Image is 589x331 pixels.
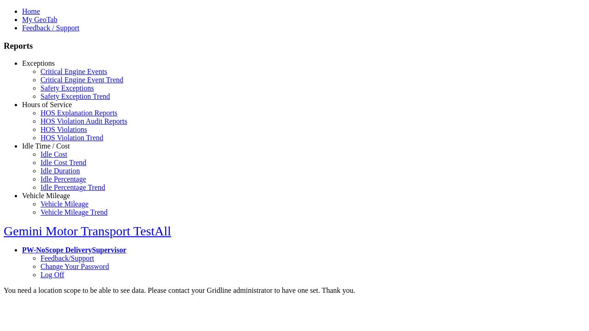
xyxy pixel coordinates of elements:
a: Vehicle Mileage [22,192,70,200]
a: Idle Percentage Trend [40,183,105,191]
a: Critical Engine Event Trend [40,76,123,84]
a: Idle Cost [40,150,67,158]
a: Idle Cost Trend [40,159,87,166]
h3: Reports [4,41,585,51]
a: Vehicle Mileage [40,200,88,208]
a: Hours of Service [22,101,72,108]
a: HOS Violation Trend [40,134,104,142]
a: Change Your Password [40,263,109,270]
a: Safety Exception Trend [40,92,110,100]
a: Feedback / Support [22,24,79,32]
a: Exceptions [22,59,55,67]
a: HOS Violations [40,126,87,133]
a: Idle Percentage [40,175,86,183]
div: You need a location scope to be able to see data. Please contact your Gridline administrator to h... [4,286,585,295]
a: Critical Engine Events [40,68,107,75]
a: Gemini Motor Transport TestAll [4,224,171,238]
a: Vehicle Mileage Trend [40,208,108,216]
a: Log Off [40,271,64,279]
a: My GeoTab [22,16,58,23]
a: PW-NoScope DeliverySupervisor [22,246,126,254]
a: Safety Exceptions [40,84,94,92]
a: Feedback/Support [40,254,94,262]
a: HOS Violation Audit Reports [40,117,127,125]
a: HOS Explanation Reports [40,109,117,117]
a: Home [22,7,40,15]
a: Idle Duration [40,167,80,175]
a: Idle Time / Cost [22,142,70,150]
